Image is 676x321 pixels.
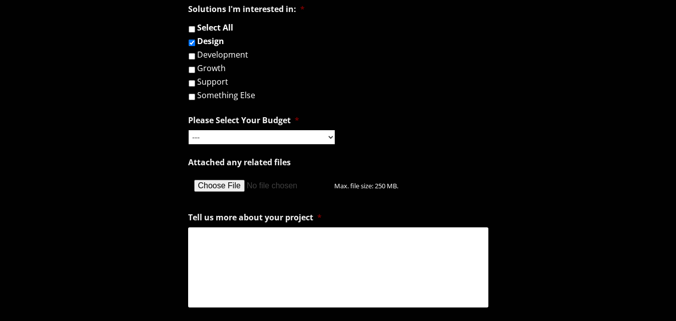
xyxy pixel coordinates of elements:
label: Development [197,51,248,59]
label: Growth [197,64,226,72]
label: Something Else [197,91,255,99]
label: Design [197,37,224,45]
iframe: Chat Widget [626,273,676,321]
label: Please Select Your Budget [188,115,299,126]
label: Solutions I'm interested in: [188,4,305,15]
label: Support [197,78,228,86]
label: Select All [197,24,233,32]
span: Max. file size: 250 MB. [334,173,406,190]
label: Attached any related files [188,157,291,168]
label: Tell us more about your project [188,212,322,223]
